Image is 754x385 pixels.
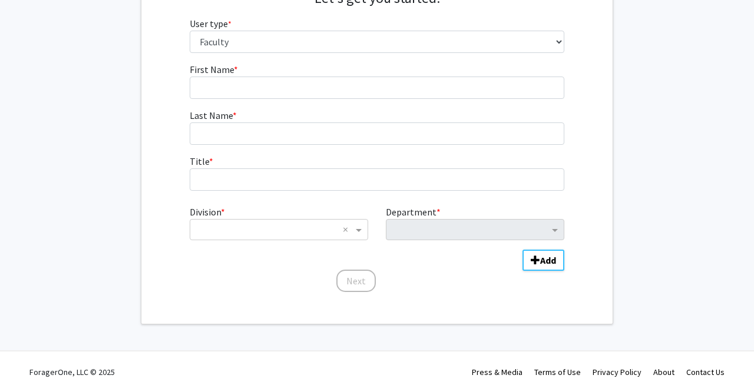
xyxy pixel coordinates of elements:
a: Contact Us [686,367,725,377]
a: About [653,367,674,377]
a: Terms of Use [534,367,581,377]
button: Next [336,270,376,292]
div: Department [377,205,573,240]
span: Clear all [343,223,353,237]
div: Division [181,205,377,240]
a: Privacy Policy [593,367,641,377]
ng-select: Department [386,219,564,240]
iframe: Chat [9,332,50,376]
ng-select: Division [190,219,368,240]
span: First Name [190,64,234,75]
b: Add [540,254,556,266]
span: Title [190,155,209,167]
button: Add Division/Department [522,250,564,271]
label: User type [190,16,232,31]
span: Last Name [190,109,233,121]
a: Press & Media [472,367,522,377]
